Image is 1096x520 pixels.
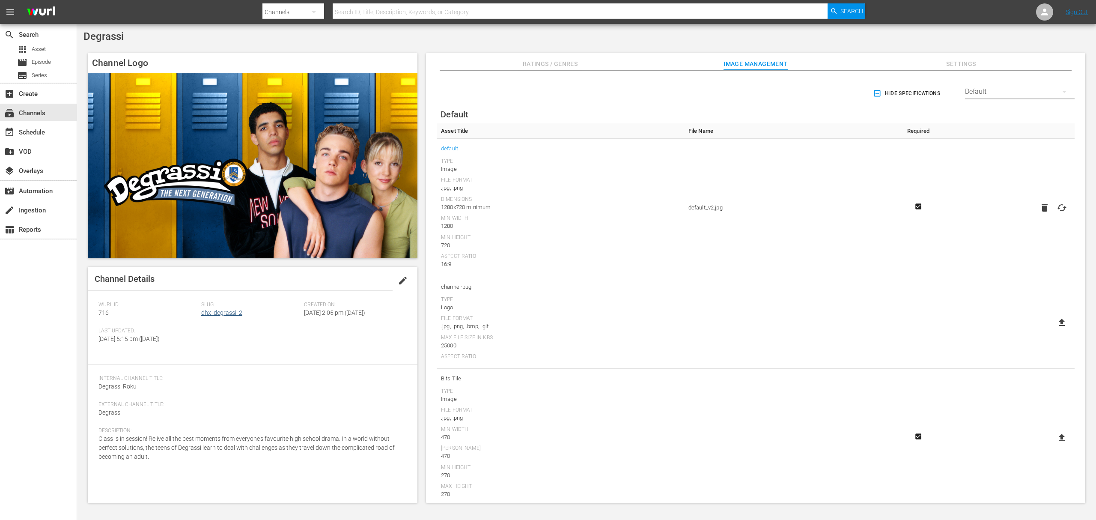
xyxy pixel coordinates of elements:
[98,383,137,390] span: Degrassi Roku
[441,222,680,230] div: 1280
[724,59,788,69] span: Image Management
[441,253,680,260] div: Aspect Ratio
[441,483,680,490] div: Max Height
[871,81,944,105] button: Hide Specifications
[32,45,46,54] span: Asset
[441,184,680,192] div: .jpg, .png
[441,165,680,173] div: Image
[88,53,417,73] h4: Channel Logo
[913,433,923,440] svg: Required
[98,375,402,382] span: Internal Channel Title:
[875,89,940,98] span: Hide Specifications
[441,315,680,322] div: File Format
[441,109,468,120] span: Default
[913,203,923,210] svg: Required
[441,373,680,384] span: Bits Tile
[98,335,160,342] span: [DATE] 5:15 pm ([DATE])
[684,123,893,139] th: File Name
[965,80,1075,104] div: Default
[441,215,680,222] div: Min Width
[1066,9,1088,15] a: Sign Out
[4,30,15,40] span: Search
[98,302,197,308] span: Wurl ID:
[441,203,680,212] div: 1280x720 minimum
[441,281,680,293] span: channel-bug
[98,435,395,460] span: Class is in session! Relive all the best moments from everyone’s favourite high school drama. In ...
[441,490,680,499] div: 270
[32,58,51,66] span: Episode
[441,452,680,460] div: 470
[441,353,680,360] div: Aspect Ratio
[441,241,680,250] div: 720
[518,59,582,69] span: Ratings / Genres
[441,177,680,184] div: File Format
[441,143,458,154] a: default
[4,186,15,196] span: Automation
[441,407,680,414] div: File Format
[441,234,680,241] div: Min Height
[21,2,62,22] img: ans4CAIJ8jUAAAAAAAAAAAAAAAAAAAAAAAAgQb4GAAAAAAAAAAAAAAAAAAAAAAAAJMjXAAAAAAAAAAAAAAAAAAAAAAAAgAT5G...
[98,401,402,408] span: External Channel Title:
[441,158,680,165] div: Type
[840,3,863,19] span: Search
[98,427,402,434] span: Description:
[4,89,15,99] span: Create
[88,73,417,258] img: Degrassi
[32,71,47,80] span: Series
[441,335,680,341] div: Max File Size In Kbs
[98,309,109,316] span: 716
[441,296,680,303] div: Type
[441,464,680,471] div: Min Height
[441,395,680,403] div: Image
[304,302,402,308] span: Created On:
[98,328,197,335] span: Last Updated:
[398,275,408,286] span: edit
[95,274,155,284] span: Channel Details
[441,433,680,442] div: 470
[892,123,944,139] th: Required
[201,302,300,308] span: Slug:
[441,388,680,395] div: Type
[98,409,122,416] span: Degrassi
[17,57,27,68] span: Episode
[441,196,680,203] div: Dimensions
[828,3,865,19] button: Search
[441,426,680,433] div: Min Width
[929,59,993,69] span: Settings
[437,123,684,139] th: Asset Title
[4,224,15,235] span: Reports
[17,70,27,81] span: Series
[684,139,893,277] td: default_v2.jpg
[441,322,680,331] div: .jpg, .png, .bmp, .gif
[5,7,15,17] span: menu
[441,303,680,312] div: Logo
[4,108,15,118] span: Channels
[441,260,680,269] div: 16:9
[441,445,680,452] div: [PERSON_NAME]
[441,341,680,350] div: 25000
[441,471,680,480] div: 270
[441,414,680,422] div: .jpg, .png
[4,146,15,157] span: VOD
[17,44,27,54] span: Asset
[201,309,242,316] a: dhx_degrassi_2
[4,205,15,215] span: Ingestion
[393,270,413,291] button: edit
[4,166,15,176] span: Overlays
[4,127,15,137] span: Schedule
[83,30,124,42] span: Degrassi
[304,309,365,316] span: [DATE] 2:05 pm ([DATE])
